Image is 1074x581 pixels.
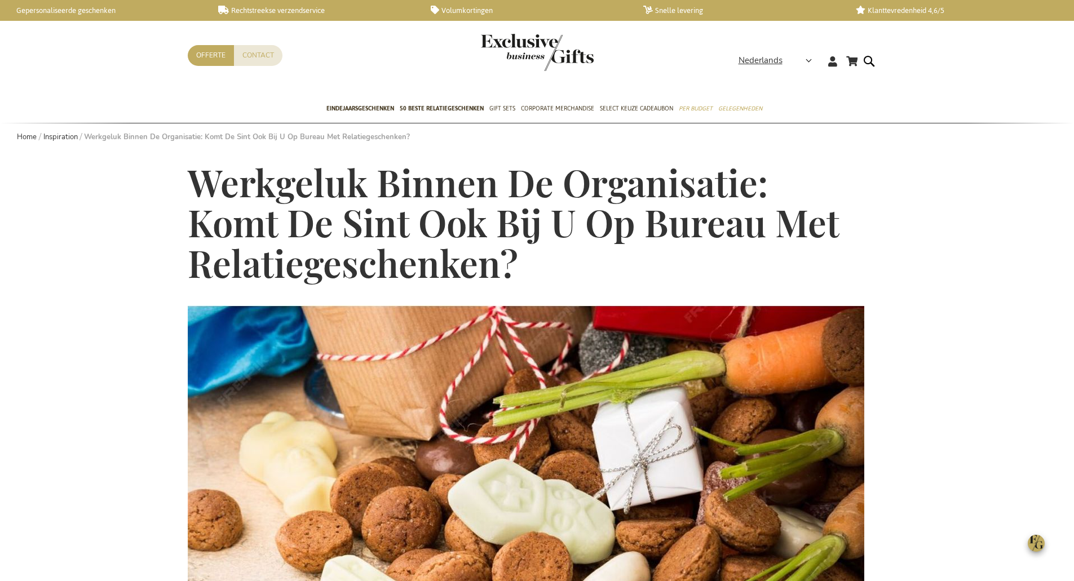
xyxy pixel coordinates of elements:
[326,103,394,114] span: Eindejaarsgeschenken
[600,103,673,114] span: Select Keuze Cadeaubon
[43,132,78,142] a: Inspiration
[679,95,713,123] a: Per Budget
[521,95,594,123] a: Corporate Merchandise
[739,54,783,67] span: Nederlands
[218,6,413,15] a: Rechtstreekse verzendservice
[718,103,762,114] span: Gelegenheden
[856,6,1050,15] a: Klanttevredenheid 4,6/5
[481,34,537,71] a: store logo
[84,132,410,142] strong: Werkgeluk Binnen De Organisatie: Komt De Sint Ook Bij U Op Bureau Met Relatiegeschenken?
[481,34,594,71] img: Exclusive Business gifts logo
[188,158,839,287] span: Werkgeluk Binnen De Organisatie: Komt De Sint Ook Bij U Op Bureau Met Relatiegeschenken?
[234,45,282,66] a: Contact
[521,103,594,114] span: Corporate Merchandise
[489,103,515,114] span: Gift Sets
[17,132,37,142] a: Home
[431,6,625,15] a: Volumkortingen
[600,95,673,123] a: Select Keuze Cadeaubon
[679,103,713,114] span: Per Budget
[400,103,484,114] span: 50 beste relatiegeschenken
[489,95,515,123] a: Gift Sets
[6,6,200,15] a: Gepersonaliseerde geschenken
[739,54,819,67] div: Nederlands
[188,45,234,66] a: Offerte
[718,95,762,123] a: Gelegenheden
[643,6,838,15] a: Snelle levering
[326,95,394,123] a: Eindejaarsgeschenken
[400,95,484,123] a: 50 beste relatiegeschenken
